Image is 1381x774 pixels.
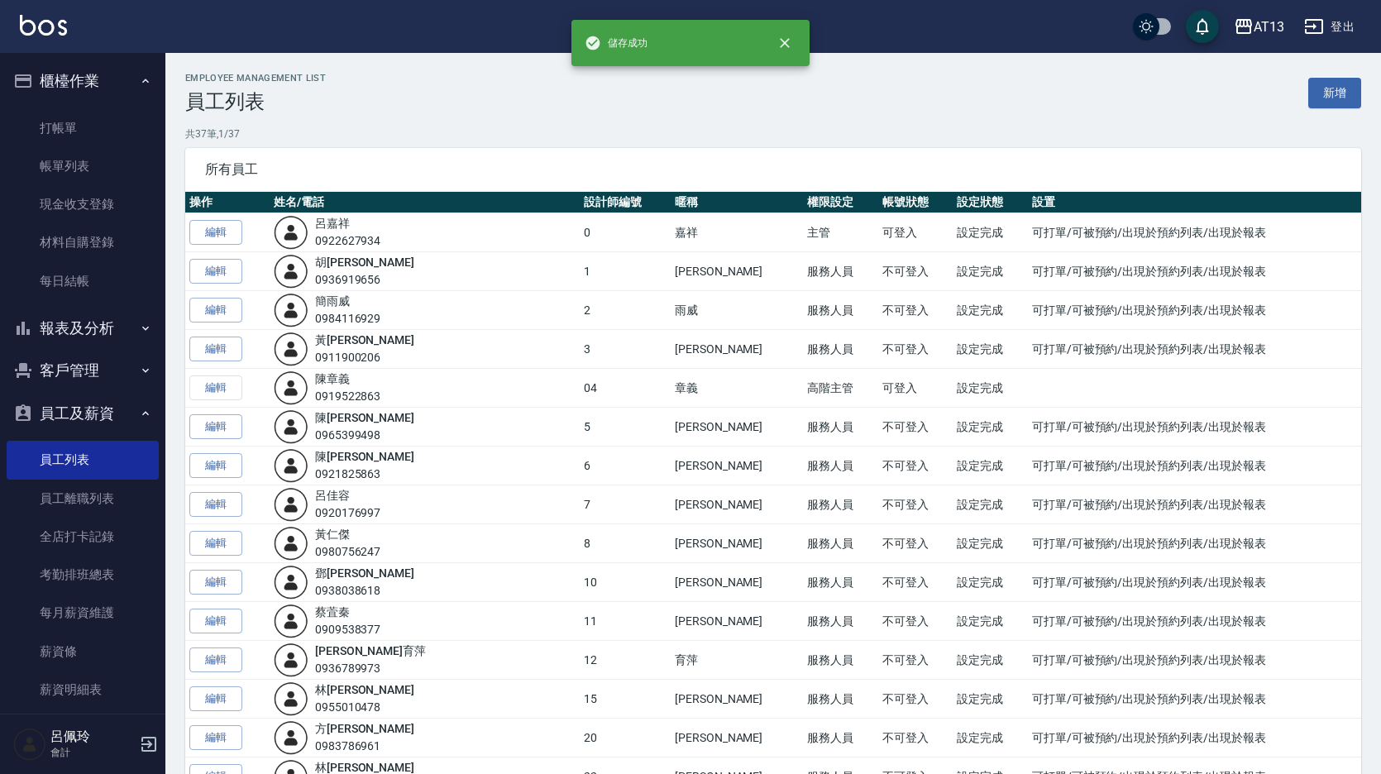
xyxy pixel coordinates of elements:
a: 蔡萓秦 [315,605,350,619]
td: 可打單/可被預約/出現於預約列表/出現於報表 [1028,252,1361,291]
a: 呂嘉祥 [315,217,350,230]
td: [PERSON_NAME] [671,252,803,291]
td: [PERSON_NAME] [671,447,803,485]
td: 服務人員 [803,330,878,369]
td: 12 [580,641,671,680]
div: 0921825863 [315,466,414,483]
td: 不可登入 [878,291,953,330]
td: 可打單/可被預約/出現於預約列表/出現於報表 [1028,524,1361,563]
h5: 呂佩玲 [50,729,135,745]
img: user-login-man-human-body-mobile-person-512.png [274,720,308,755]
img: user-login-man-human-body-mobile-person-512.png [274,370,308,405]
a: 現金收支登錄 [7,185,159,223]
th: 權限設定 [803,192,878,213]
a: 編輯 [189,414,242,440]
div: 0936919656 [315,271,414,289]
td: 設定完成 [953,408,1028,447]
a: 陳[PERSON_NAME] [315,411,414,424]
a: 薪資條 [7,633,159,671]
button: AT13 [1227,10,1291,44]
p: 共 37 筆, 1 / 37 [185,127,1361,141]
td: 設定完成 [953,524,1028,563]
td: [PERSON_NAME] [671,719,803,757]
div: 0980756247 [315,543,381,561]
div: 0936789973 [315,660,426,677]
a: 編輯 [189,609,242,634]
td: 設定完成 [953,330,1028,369]
th: 設置 [1028,192,1361,213]
td: 5 [580,408,671,447]
td: 6 [580,447,671,485]
td: 設定完成 [953,719,1028,757]
td: 不可登入 [878,408,953,447]
a: [PERSON_NAME]育萍 [315,644,426,657]
td: 8 [580,524,671,563]
th: 姓名/電話 [270,192,580,213]
td: 可打單/可被預約/出現於預約列表/出現於報表 [1028,602,1361,641]
a: 員工列表 [7,441,159,479]
button: 報表及分析 [7,307,159,350]
td: 服務人員 [803,524,878,563]
td: 設定完成 [953,680,1028,719]
div: 0955010478 [315,699,414,716]
td: 可打單/可被預約/出現於預約列表/出現於報表 [1028,719,1361,757]
td: [PERSON_NAME] [671,485,803,524]
td: 可打單/可被預約/出現於預約列表/出現於報表 [1028,641,1361,680]
td: 設定完成 [953,447,1028,485]
td: 設定完成 [953,291,1028,330]
div: 0909538377 [315,621,381,638]
td: 設定完成 [953,252,1028,291]
img: user-login-man-human-body-mobile-person-512.png [274,643,308,677]
img: user-login-man-human-body-mobile-person-512.png [274,526,308,561]
td: 不可登入 [878,641,953,680]
a: 每日結帳 [7,262,159,300]
div: 0920176997 [315,504,381,522]
td: 可打單/可被預約/出現於預約列表/出現於報表 [1028,213,1361,252]
button: 客戶管理 [7,349,159,392]
td: 可登入 [878,213,953,252]
td: 設定完成 [953,563,1028,602]
a: 全店打卡記錄 [7,518,159,556]
td: 育萍 [671,641,803,680]
td: 1 [580,252,671,291]
td: 7 [580,485,671,524]
td: 不可登入 [878,447,953,485]
td: 設定完成 [953,602,1028,641]
div: 0919522863 [315,388,381,405]
h3: 員工列表 [185,90,326,113]
img: user-login-man-human-body-mobile-person-512.png [274,332,308,366]
td: 設定完成 [953,485,1028,524]
td: 服務人員 [803,252,878,291]
td: 不可登入 [878,252,953,291]
a: 編輯 [189,686,242,712]
a: 打帳單 [7,109,159,147]
a: 薪資轉帳明細 [7,709,159,747]
td: 雨威 [671,291,803,330]
a: 編輯 [189,337,242,362]
td: 服務人員 [803,447,878,485]
td: [PERSON_NAME] [671,524,803,563]
a: 陳[PERSON_NAME] [315,450,414,463]
td: 0 [580,213,671,252]
a: 編輯 [189,259,242,284]
td: 15 [580,680,671,719]
td: 不可登入 [878,563,953,602]
th: 帳號狀態 [878,192,953,213]
a: 方[PERSON_NAME] [315,722,414,735]
a: 編輯 [189,647,242,673]
th: 設定狀態 [953,192,1028,213]
img: user-login-man-human-body-mobile-person-512.png [274,681,308,716]
a: 編輯 [189,570,242,595]
a: 鄧[PERSON_NAME] [315,566,414,580]
a: 黃仁傑 [315,528,350,541]
div: 0983786961 [315,738,414,755]
td: 2 [580,291,671,330]
td: 服務人員 [803,563,878,602]
th: 暱稱 [671,192,803,213]
td: 不可登入 [878,524,953,563]
img: user-login-man-human-body-mobile-person-512.png [274,565,308,600]
a: 考勤排班總表 [7,556,159,594]
td: 設定完成 [953,641,1028,680]
a: 薪資明細表 [7,671,159,709]
td: 可登入 [878,369,953,408]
